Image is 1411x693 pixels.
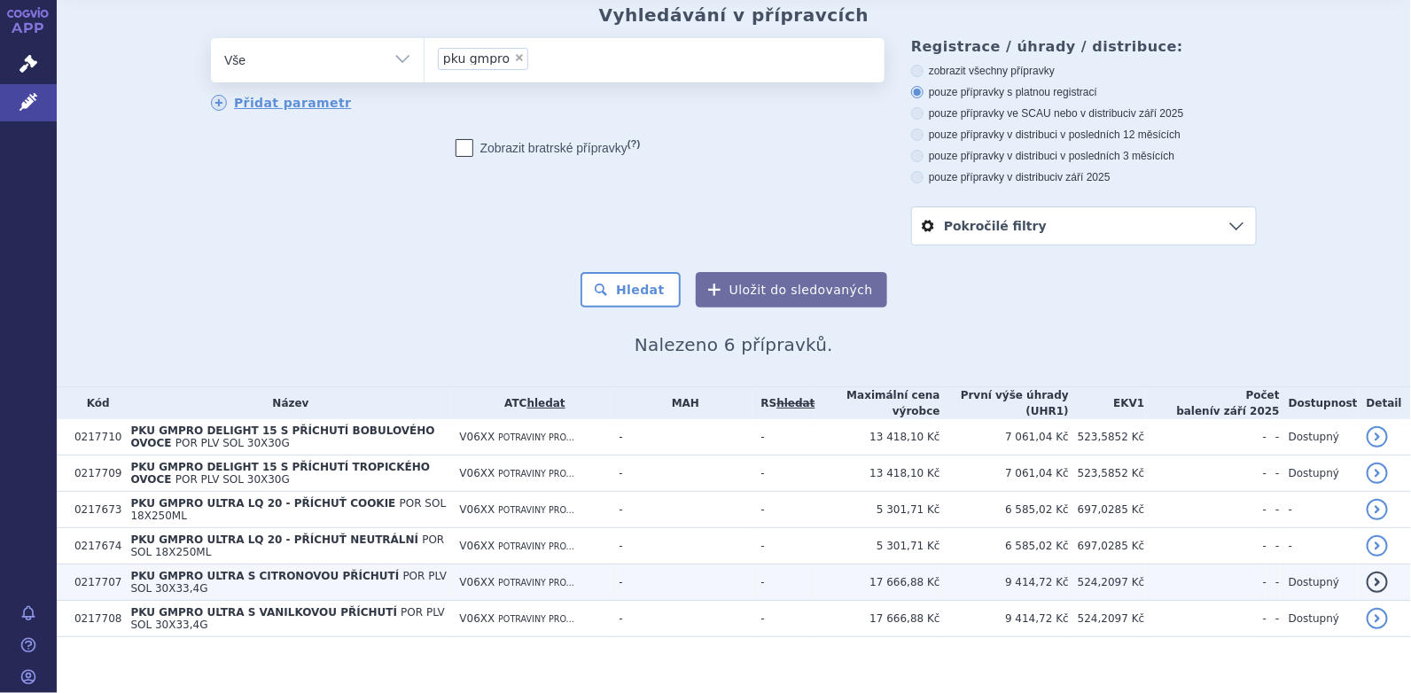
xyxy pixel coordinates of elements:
td: 9 414,72 Kč [940,601,1069,637]
input: pku gmpro [534,47,543,69]
td: 0217674 [66,528,121,565]
td: - [1145,528,1267,565]
span: × [514,52,525,63]
th: Kód [66,387,121,419]
label: Zobrazit bratrské přípravky [456,139,641,157]
td: - [752,492,815,528]
th: Dostupnost [1280,387,1358,419]
td: Dostupný [1280,419,1358,456]
span: POTRAVINY PRO... [498,505,574,515]
a: detail [1367,499,1388,520]
a: detail [1367,608,1388,629]
td: Dostupný [1280,565,1358,601]
label: pouze přípravky v distribuci [911,170,1257,184]
td: 6 585,02 Kč [940,492,1069,528]
td: - [752,565,815,601]
td: - [1145,565,1267,601]
td: - [1267,492,1280,528]
a: hledat [527,397,565,409]
span: v září 2025 [1213,405,1280,417]
td: Dostupný [1280,456,1358,492]
td: 697,0285 Kč [1069,528,1145,565]
label: pouze přípravky v distribuci v posledních 12 měsících [911,128,1257,142]
td: - [1267,419,1280,456]
label: pouze přípravky ve SCAU nebo v distribuci [911,106,1257,121]
h2: Vyhledávání v přípravcích [599,4,869,26]
a: Pokročilé filtry [912,207,1256,245]
span: pku gmpro [443,52,510,65]
span: POR SOL 18X250ML [130,497,446,522]
th: Detail [1358,387,1411,419]
td: - [752,528,815,565]
td: - [611,456,752,492]
th: RS [752,387,815,419]
td: - [752,456,815,492]
span: POR PLV SOL 30X33,4G [130,606,444,631]
td: 17 666,88 Kč [815,601,940,637]
td: 0217673 [66,492,121,528]
span: PKU GMPRO DELIGHT 15 S PŘÍCHUTÍ BOBULOVÉHO OVOCE [130,424,434,449]
a: detail [1367,535,1388,557]
span: POTRAVINY PRO... [498,578,574,588]
a: detail [1367,426,1388,448]
span: PKU GMPRO ULTRA S CITRONOVOU PŘÍCHUTÍ [130,570,399,582]
td: 13 418,10 Kč [815,419,940,456]
td: 7 061,04 Kč [940,456,1069,492]
h3: Registrace / úhrady / distribuce: [911,38,1257,55]
th: MAH [611,387,752,419]
td: 9 414,72 Kč [940,565,1069,601]
td: - [1280,528,1358,565]
span: POTRAVINY PRO... [498,469,574,479]
th: EKV1 [1069,387,1145,419]
td: - [611,419,752,456]
span: POTRAVINY PRO... [498,541,574,551]
td: - [1267,601,1280,637]
td: 697,0285 Kč [1069,492,1145,528]
td: - [752,419,815,456]
td: - [1145,456,1267,492]
td: - [1267,528,1280,565]
span: PKU GMPRO ULTRA LQ 20 - PŘÍCHUŤ NEUTRÁLNÍ [130,533,418,546]
td: - [611,492,752,528]
button: Uložit do sledovaných [696,272,887,308]
td: 13 418,10 Kč [815,456,940,492]
span: POR PLV SOL 30X33,4G [130,570,447,595]
th: ATC [451,387,611,419]
td: - [611,528,752,565]
th: Maximální cena výrobce [815,387,940,419]
td: - [1267,565,1280,601]
span: Nalezeno 6 přípravků. [635,334,833,355]
abbr: (?) [628,138,640,150]
td: 17 666,88 Kč [815,565,940,601]
span: PKU GMPRO ULTRA S VANILKOVOU PŘÍCHUTÍ [130,606,397,619]
span: V06XX [460,612,495,625]
td: 524,2097 Kč [1069,565,1145,601]
span: V06XX [460,431,495,443]
td: 0217709 [66,456,121,492]
td: 6 585,02 Kč [940,528,1069,565]
a: detail [1367,572,1388,593]
a: Přidat parametr [211,95,352,111]
th: První výše úhrady (UHR1) [940,387,1069,419]
td: - [1145,419,1267,456]
td: 5 301,71 Kč [815,492,940,528]
td: 524,2097 Kč [1069,601,1145,637]
span: V06XX [460,467,495,479]
span: POR PLV SOL 30X30G [175,473,290,486]
button: Hledat [581,272,681,308]
span: v září 2025 [1057,171,1110,183]
td: 7 061,04 Kč [940,419,1069,456]
label: pouze přípravky v distribuci v posledních 3 měsících [911,149,1257,163]
td: - [1280,492,1358,528]
a: detail [1367,463,1388,484]
td: Dostupný [1280,601,1358,637]
td: - [1267,456,1280,492]
td: - [611,565,752,601]
a: vyhledávání neobsahuje žádnou platnou referenční skupinu [776,397,815,409]
td: 523,5852 Kč [1069,419,1145,456]
span: v září 2025 [1131,107,1183,120]
span: PKU GMPRO ULTRA LQ 20 - PŘÍCHUŤ COOKIE [130,497,395,510]
td: - [1145,601,1267,637]
span: V06XX [460,540,495,552]
span: V06XX [460,503,495,516]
